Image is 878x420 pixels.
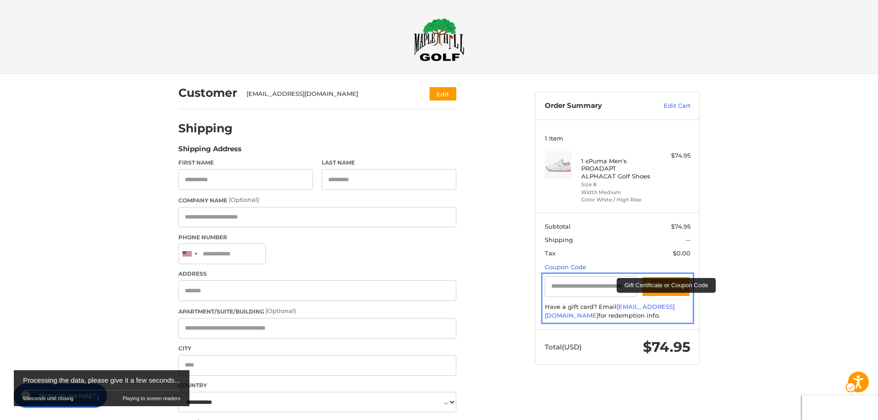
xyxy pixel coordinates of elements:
[673,249,690,257] span: $0.00
[178,280,456,301] input: Address
[178,207,456,228] input: Company Name (Optional)
[9,380,110,411] iframe: Iframe | Gorgias live chat messenger
[414,18,465,61] img: Maple Hill Golf
[265,307,296,314] small: (Optional)
[581,189,652,196] li: Width Medium
[178,144,242,159] legend: Shipping Address
[545,101,644,111] h3: Order Summary
[178,121,233,136] h2: Shipping
[178,381,456,390] label: Country
[642,276,690,297] button: Apply
[247,89,421,101] div: [EMAIL_ADDRESS][DOMAIN_NAME]
[686,236,690,243] span: --
[322,159,456,167] label: Last Name
[178,318,456,339] input: Apartment/Suite/Building (Optional)
[545,249,555,257] span: Tax
[545,263,586,271] a: Coupon Code
[545,343,582,351] span: Total (USD)
[178,86,237,100] h2: Customer
[654,151,690,160] div: $74.95
[23,370,180,390] div: Processing the data, please give it a few seconds...
[178,159,313,167] label: First Name
[179,244,200,264] div: United States: +1
[178,85,237,101] div: Customer
[178,233,456,242] label: Phone Number
[545,276,637,297] input: Gift Certificate or Coupon Code
[581,157,652,180] h4: 1 x Puma Men's PROADAPT ALPHACAT Golf Shoes
[178,355,456,376] input: City
[802,395,878,420] iframe: Google Iframe | Google Customer Reviews
[178,243,266,264] input: Phone Number
[322,169,456,190] input: Last Name
[545,223,571,230] span: Subtotal
[581,181,652,189] li: Size 8
[643,338,690,355] span: $74.95
[178,307,456,316] label: Apartment/Suite/Building
[178,195,456,205] label: Company Name
[581,196,652,204] li: Color White / High Rise
[178,270,456,278] label: Address
[178,392,456,413] select: Country
[644,101,690,111] a: Edit Cart
[545,135,690,142] h3: 1 Item
[545,236,573,243] span: Shipping
[430,87,456,101] button: Edit
[247,89,412,99] div: [EMAIL_ADDRESS][DOMAIN_NAME]
[178,344,456,353] label: City
[545,302,690,320] div: Have a gift card? Email for redemption info.
[229,196,259,203] small: (Optional)
[178,169,313,190] input: First Name
[671,223,690,230] span: $74.95
[23,396,26,401] span: 5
